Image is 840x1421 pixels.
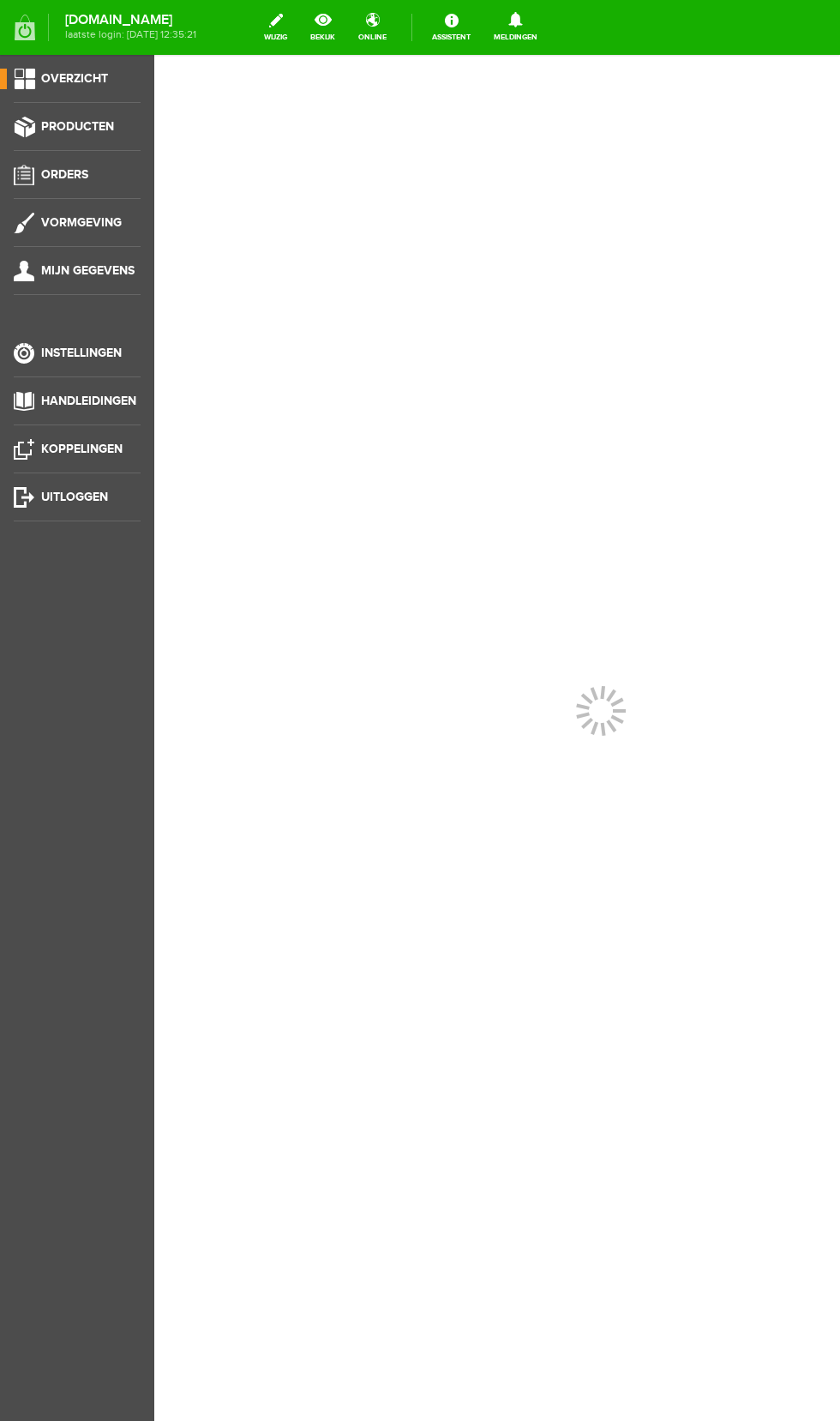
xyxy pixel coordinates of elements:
a: bekijk [300,9,345,46]
span: Mijn gegevens [41,263,135,278]
span: Koppelingen [41,442,123,456]
strong: [DOMAIN_NAME] [65,15,196,25]
span: Producten [41,119,114,134]
a: Meldingen [483,9,548,46]
span: Handleidingen [41,394,136,408]
span: Uitloggen [41,490,108,504]
a: wijzig [254,9,297,46]
span: Overzicht [41,71,108,86]
span: Instellingen [41,346,122,360]
span: laatste login: [DATE] 12:35:21 [65,30,196,39]
span: Orders [41,167,88,182]
span: Vormgeving [41,215,122,230]
a: online [348,9,397,46]
a: Assistent [422,9,481,46]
